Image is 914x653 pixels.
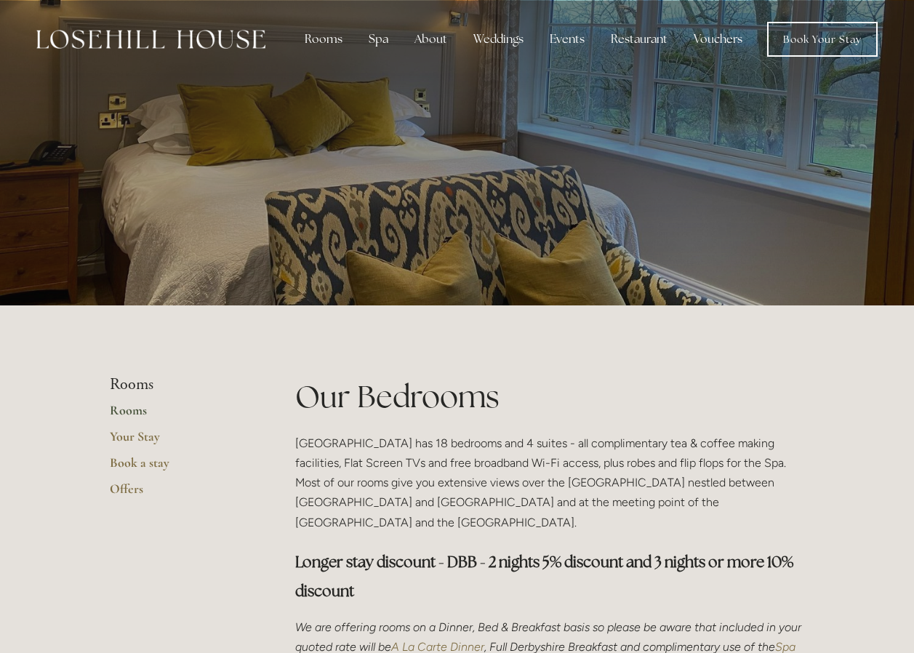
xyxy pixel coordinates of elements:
div: Spa [357,25,400,54]
h1: Our Bedrooms [295,375,805,418]
a: Vouchers [682,25,754,54]
a: Book Your Stay [767,22,878,57]
img: Losehill House [36,30,265,49]
a: Your Stay [110,428,249,454]
p: [GEOGRAPHIC_DATA] has 18 bedrooms and 4 suites - all complimentary tea & coffee making facilities... [295,433,805,532]
div: Weddings [462,25,535,54]
div: About [403,25,459,54]
div: Restaurant [599,25,679,54]
a: Offers [110,481,249,507]
li: Rooms [110,375,249,394]
a: Rooms [110,402,249,428]
a: Book a stay [110,454,249,481]
strong: Longer stay discount - DBB - 2 nights 5% discount and 3 nights or more 10% discount [295,552,796,601]
div: Rooms [293,25,354,54]
div: Events [538,25,596,54]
